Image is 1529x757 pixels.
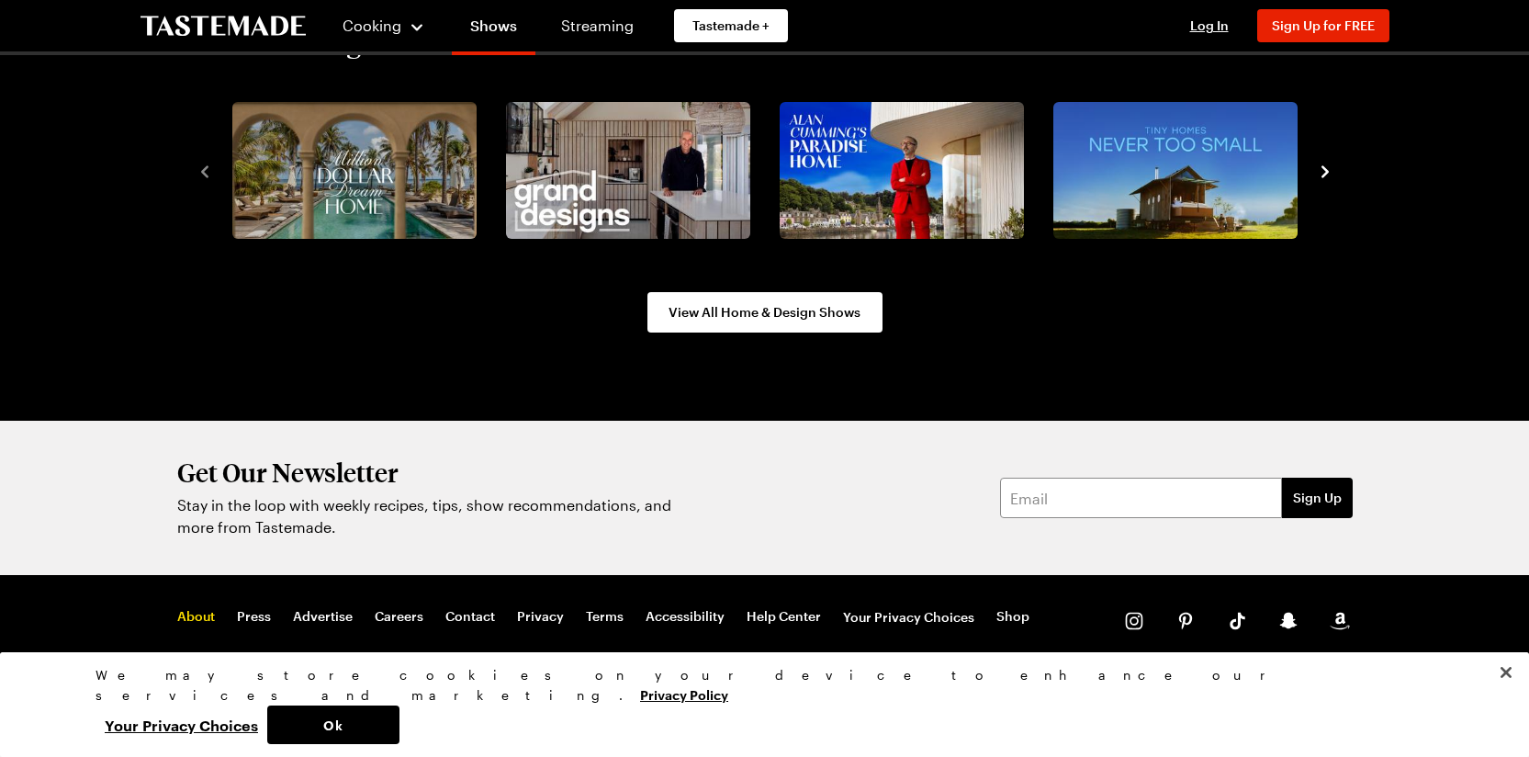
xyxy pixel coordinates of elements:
[96,665,1418,706] div: We may store cookies on your device to enhance our services and marketing.
[1050,102,1294,240] a: Tiny Homes: Never Too Small
[96,665,1418,744] div: Privacy
[452,4,535,55] a: Shows
[1272,17,1375,33] span: Sign Up for FREE
[843,608,974,627] button: Your Privacy Choices
[1282,478,1353,518] button: Sign Up
[674,9,788,42] a: Tastemade +
[776,102,1020,240] a: Alan Cumming's Paradise Homes
[96,706,267,744] button: Your Privacy Choices
[177,458,682,487] h2: Get Our Newsletter
[177,608,215,627] a: About
[506,102,750,240] img: Grand Designs
[1000,478,1282,518] input: Email
[293,608,353,627] a: Advertise
[177,494,682,538] p: Stay in the loop with weekly recipes, tips, show recommendations, and more from Tastemade.
[232,102,477,240] img: Million Dollar Dream Home
[445,608,495,627] a: Contact
[237,608,271,627] a: Press
[1293,489,1342,507] span: Sign Up
[1190,17,1229,33] span: Log In
[1316,160,1334,182] button: navigate to next item
[502,102,747,240] a: Grand Designs
[747,608,821,627] a: Help Center
[343,17,401,34] span: Cooking
[375,608,423,627] a: Careers
[343,4,426,48] button: Cooking
[1053,102,1298,240] img: Tiny Homes: Never Too Small
[177,608,1029,627] nav: Footer
[267,706,399,744] button: Ok
[996,608,1029,627] a: Shop
[780,102,1024,240] img: Alan Cumming's Paradise Homes
[517,608,564,627] a: Privacy
[225,96,499,245] div: 1 / 10
[141,16,306,37] a: To Tastemade Home Page
[692,17,770,35] span: Tastemade +
[229,102,473,240] a: Million Dollar Dream Home
[646,608,725,627] a: Accessibility
[196,160,214,182] button: navigate to previous item
[586,608,624,627] a: Terms
[1173,17,1246,35] button: Log In
[772,96,1046,245] div: 3 / 10
[669,303,860,322] span: View All Home & Design Shows
[1486,652,1526,693] button: Close
[647,292,883,333] a: View All Home & Design Shows
[1046,96,1320,245] div: 4 / 10
[1257,9,1389,42] button: Sign Up for FREE
[499,96,772,245] div: 2 / 10
[640,685,728,703] a: More information about your privacy, opens in a new tab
